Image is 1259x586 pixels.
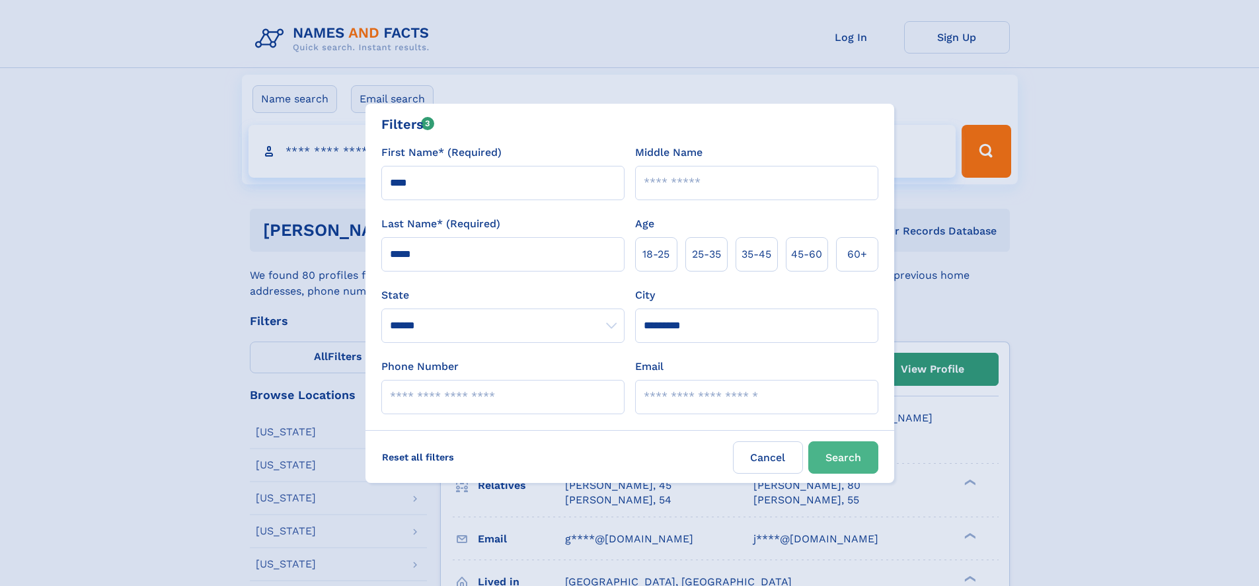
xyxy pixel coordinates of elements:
[381,145,502,161] label: First Name* (Required)
[635,145,703,161] label: Middle Name
[381,114,435,134] div: Filters
[373,441,463,473] label: Reset all filters
[381,216,500,232] label: Last Name* (Required)
[635,287,655,303] label: City
[808,441,878,474] button: Search
[635,359,664,375] label: Email
[733,441,803,474] label: Cancel
[692,246,721,262] span: 25‑35
[635,216,654,232] label: Age
[791,246,822,262] span: 45‑60
[847,246,867,262] span: 60+
[642,246,669,262] span: 18‑25
[381,359,459,375] label: Phone Number
[742,246,771,262] span: 35‑45
[381,287,625,303] label: State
